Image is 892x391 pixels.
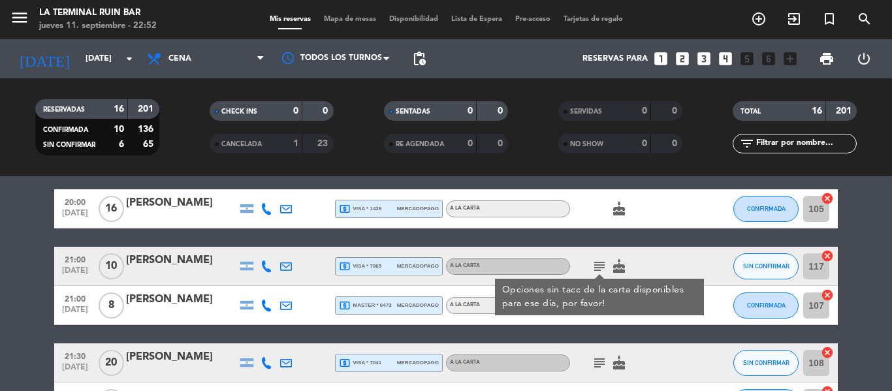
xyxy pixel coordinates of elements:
strong: 0 [468,139,473,148]
span: Mapa de mesas [317,16,383,23]
i: local_atm [339,300,351,311]
strong: 0 [642,139,647,148]
i: looks_two [674,50,691,67]
span: Lista de Espera [445,16,509,23]
span: Disponibilidad [383,16,445,23]
strong: 0 [293,106,298,116]
span: print [819,51,835,67]
i: search [857,11,872,27]
i: local_atm [339,260,351,272]
strong: 0 [642,106,647,116]
span: mercadopago [397,358,439,367]
span: 20:00 [59,194,91,209]
button: SIN CONFIRMAR [733,253,799,279]
span: 10 [99,253,124,279]
strong: 0 [498,106,505,116]
i: menu [10,8,29,27]
span: mercadopago [397,204,439,213]
span: 8 [99,292,124,319]
i: arrow_drop_down [121,51,137,67]
strong: 0 [323,106,330,116]
span: CONFIRMADA [747,205,786,212]
i: add_circle_outline [751,11,767,27]
span: 16 [99,196,124,222]
strong: 201 [836,106,854,116]
span: SIN CONFIRMAR [743,359,789,366]
div: La Terminal Ruin Bar [39,7,157,20]
strong: 6 [119,140,124,149]
span: 20 [99,350,124,376]
span: RE AGENDADA [396,141,444,148]
span: 21:30 [59,348,91,363]
i: turned_in_not [821,11,837,27]
span: pending_actions [411,51,427,67]
i: looks_4 [717,50,734,67]
i: [DATE] [10,44,79,73]
i: cake [611,201,627,217]
span: SIN CONFIRMAR [43,142,95,148]
span: Pre-acceso [509,16,557,23]
button: CONFIRMADA [733,196,799,222]
span: NO SHOW [570,141,603,148]
strong: 23 [317,139,330,148]
span: SERVIDAS [570,108,602,115]
strong: 16 [812,106,822,116]
div: jueves 11. septiembre - 22:52 [39,20,157,33]
i: exit_to_app [786,11,802,27]
span: visa * 7041 [339,357,381,369]
strong: 1 [293,139,298,148]
span: A LA CARTA [450,360,480,365]
span: visa * 1429 [339,203,381,215]
i: looks_3 [695,50,712,67]
i: cake [611,355,627,371]
i: cake [611,258,627,274]
i: cancel [821,346,834,359]
span: 21:00 [59,251,91,266]
span: mercadopago [397,262,439,270]
strong: 10 [114,125,124,134]
span: 21:00 [59,290,91,305]
span: Cena [168,54,191,63]
i: add_box [782,50,799,67]
button: SIN CONFIRMAR [733,350,799,376]
div: [PERSON_NAME] [126,195,237,211]
span: CONFIRMADA [747,302,786,309]
strong: 0 [672,106,680,116]
span: RESERVADAS [43,106,85,113]
span: SENTADAS [396,108,430,115]
i: local_atm [339,203,351,215]
i: looks_5 [739,50,756,67]
div: [PERSON_NAME] [126,349,237,366]
div: [PERSON_NAME] [126,291,237,308]
strong: 65 [143,140,156,149]
i: looks_6 [760,50,777,67]
span: master * 6473 [339,300,392,311]
i: cancel [821,289,834,302]
strong: 136 [138,125,156,134]
strong: 0 [468,106,473,116]
span: mercadopago [397,301,439,309]
i: subject [592,355,607,371]
button: CONFIRMADA [733,292,799,319]
button: menu [10,8,29,32]
span: CHECK INS [221,108,257,115]
div: [PERSON_NAME] [126,252,237,269]
strong: 0 [498,139,505,148]
span: SIN CONFIRMAR [743,262,789,270]
i: filter_list [739,136,755,151]
strong: 0 [672,139,680,148]
span: [DATE] [59,305,91,321]
span: [DATE] [59,266,91,281]
i: looks_one [652,50,669,67]
span: Tarjetas de regalo [557,16,629,23]
span: A LA CARTA [450,263,480,268]
span: [DATE] [59,209,91,224]
i: cancel [821,249,834,262]
i: power_settings_new [856,51,872,67]
span: CONFIRMADA [43,127,88,133]
strong: 16 [114,104,124,114]
span: visa * 7865 [339,260,381,272]
div: LOG OUT [845,39,882,78]
span: [DATE] [59,363,91,378]
span: CANCELADA [221,141,262,148]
